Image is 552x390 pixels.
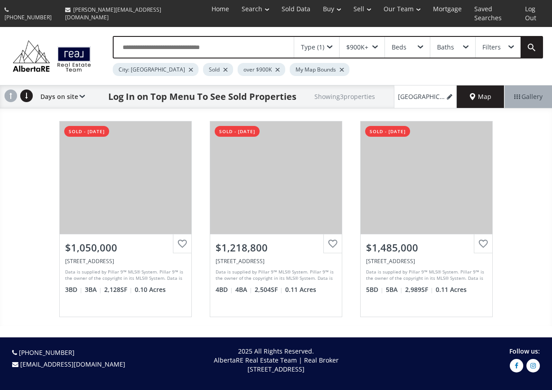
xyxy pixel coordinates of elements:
a: [PHONE_NUMBER] [19,348,75,357]
a: sold - [DATE]$1,485,000[STREET_ADDRESS]Data is supplied by Pillar 9™ MLS® System. Pillar 9™ is th... [351,112,502,326]
h1: Log In on Top Menu To See Sold Properties [108,90,296,103]
span: 3 BA [85,285,102,294]
h2: Showing 3 properties [314,93,375,100]
span: 0.11 Acres [436,285,467,294]
div: $1,218,800 [216,241,336,255]
div: 167 Aspen Summit View SW, Calgary, AB T3H 0J6 [216,257,336,265]
div: $1,485,000 [366,241,487,255]
div: Data is supplied by Pillar 9™ MLS® System. Pillar 9™ is the owner of the copyright in its MLS® Sy... [216,269,334,282]
div: $1,050,000 [65,241,186,255]
span: [STREET_ADDRESS] [247,365,305,373]
a: [EMAIL_ADDRESS][DOMAIN_NAME] [20,360,125,368]
span: 0.11 Acres [285,285,316,294]
div: Sold [203,63,233,76]
div: Beds [392,44,406,50]
span: 2,989 SF [405,285,433,294]
span: [PERSON_NAME][EMAIL_ADDRESS][DOMAIN_NAME] [65,6,161,21]
a: [GEOGRAPHIC_DATA], [GEOGRAPHIC_DATA] $900K [394,85,457,108]
img: Logo [9,38,95,74]
a: [PERSON_NAME][EMAIL_ADDRESS][DOMAIN_NAME] [61,1,203,26]
div: over $900K [238,63,285,76]
span: 5 BD [366,285,384,294]
div: 91 Aspen Summit View SW, Calgary, AB T3H0V7 [366,257,487,265]
span: 4 BA [235,285,252,294]
div: My Map Bounds [290,63,349,76]
span: 5 BA [386,285,403,294]
span: Gallery [514,92,543,101]
span: 3 BD [65,285,83,294]
div: City: [GEOGRAPHIC_DATA] [113,63,199,76]
span: 2,504 SF [255,285,283,294]
span: [PHONE_NUMBER] [4,13,52,21]
div: Gallery [504,85,552,108]
span: 2,128 SF [104,285,132,294]
div: Map [457,85,504,108]
span: [GEOGRAPHIC_DATA], [GEOGRAPHIC_DATA] $900K [398,92,445,101]
span: 4 BD [216,285,233,294]
div: Days on site [36,85,85,108]
a: sold - [DATE]$1,218,800[STREET_ADDRESS]Data is supplied by Pillar 9™ MLS® System. Pillar 9™ is th... [201,112,351,326]
div: Filters [482,44,501,50]
div: Baths [437,44,454,50]
div: $900K+ [346,44,368,50]
span: 0.10 Acres [135,285,166,294]
div: Type (1) [301,44,324,50]
a: sold - [DATE]$1,050,000[STREET_ADDRESS]Data is supplied by Pillar 9™ MLS® System. Pillar 9™ is th... [50,112,201,326]
div: 38 Aspen Summit Mount SW, Calgary, AB T3H 0V8 [65,257,186,265]
span: Map [470,92,491,101]
p: 2025 All Rights Reserved. AlbertaRE Real Estate Team | Real Broker [146,347,406,374]
div: Data is supplied by Pillar 9™ MLS® System. Pillar 9™ is the owner of the copyright in its MLS® Sy... [65,269,184,282]
span: Follow us: [509,347,540,355]
div: Data is supplied by Pillar 9™ MLS® System. Pillar 9™ is the owner of the copyright in its MLS® Sy... [366,269,485,282]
